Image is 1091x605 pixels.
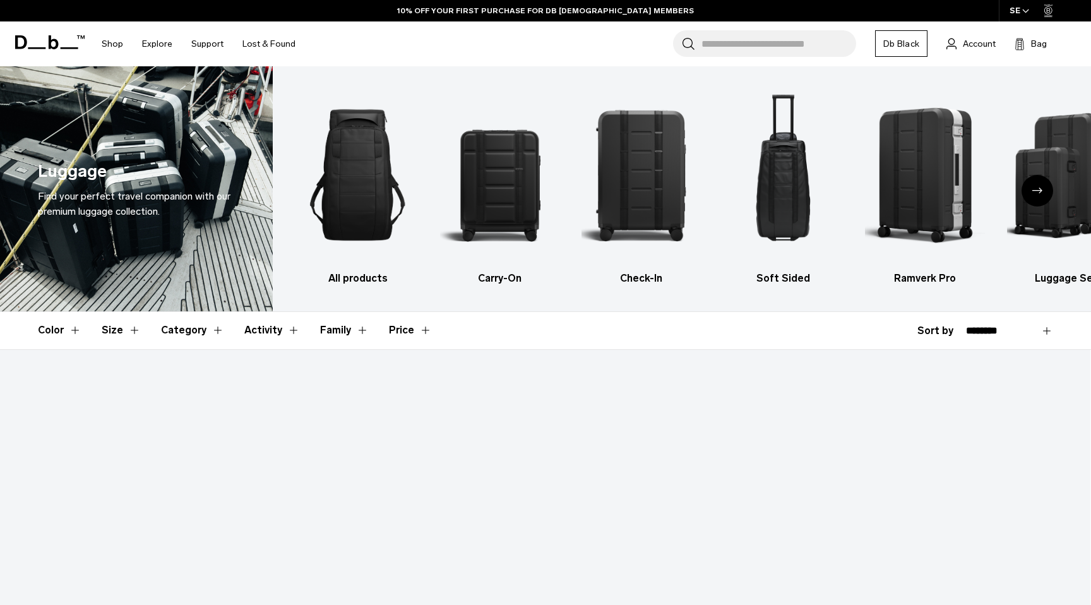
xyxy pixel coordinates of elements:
li: 5 / 6 [865,85,985,286]
button: Toggle Price [389,312,432,349]
button: Toggle Filter [320,312,369,349]
h3: All products [298,271,418,286]
nav: Main Navigation [92,21,305,66]
h3: Carry-On [440,271,560,286]
h3: Ramverk Pro [865,271,985,286]
a: Db Check-In [581,85,701,286]
img: Db [581,85,701,265]
h1: Luggage [38,159,107,184]
a: Db Ramverk Pro [865,85,985,286]
li: 3 / 6 [581,85,701,286]
img: Db [865,85,985,265]
div: Next slide [1022,175,1053,207]
img: Db [724,85,844,265]
a: Explore [142,21,172,66]
a: Lost & Found [242,21,295,66]
a: 10% OFF YOUR FIRST PURCHASE FOR DB [DEMOGRAPHIC_DATA] MEMBERS [397,5,694,16]
button: Toggle Filter [102,312,141,349]
a: Db All products [298,85,418,286]
span: Account [963,37,996,51]
span: Bag [1031,37,1047,51]
button: Toggle Filter [244,312,300,349]
li: 2 / 6 [440,85,560,286]
a: Shop [102,21,123,66]
span: Find your perfect travel companion with our premium luggage collection. [38,190,230,217]
a: Support [191,21,224,66]
a: Db Soft Sided [724,85,844,286]
li: 4 / 6 [724,85,844,286]
h3: Soft Sided [724,271,844,286]
a: Db Carry-On [440,85,560,286]
img: Db [298,85,418,265]
a: Account [946,36,996,51]
button: Bag [1015,36,1047,51]
li: 1 / 6 [298,85,418,286]
a: Db Black [875,30,927,57]
button: Toggle Filter [38,312,81,349]
button: Toggle Filter [161,312,224,349]
h3: Check-In [581,271,701,286]
img: Db [440,85,560,265]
